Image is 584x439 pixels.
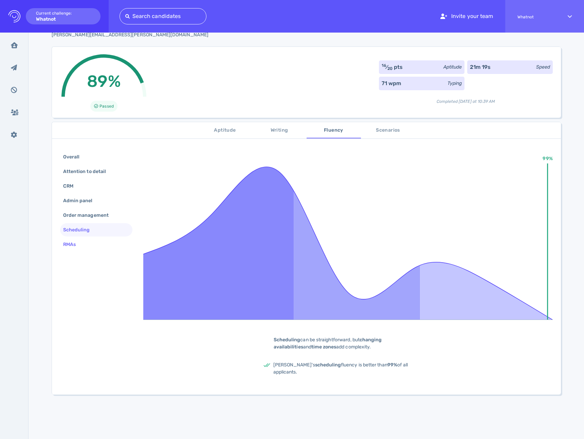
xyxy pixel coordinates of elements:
span: Aptitude [202,126,248,135]
div: Speed [536,63,550,71]
b: Scheduling [274,337,300,343]
span: Fluency [311,126,357,135]
div: ⁄ pts [382,63,403,71]
div: Completed [DATE] at 10:39 AM [379,93,553,104]
sub: 20 [387,66,393,71]
div: 71 wpm [382,79,401,88]
div: Typing [448,80,462,87]
div: Overall [62,152,88,162]
div: 21m 19s [470,63,491,71]
div: Aptitude [443,63,462,71]
div: RMAs [62,240,84,249]
div: Admin panel [62,196,101,206]
div: can be straightforward, but and add complexity. [263,336,433,350]
b: time zones [311,344,336,350]
span: Scenarios [365,126,411,135]
b: 99% [387,362,397,368]
sup: 16 [382,63,386,68]
span: Writing [256,126,303,135]
span: Passed [99,102,113,110]
span: 89% [87,72,121,91]
text: 99% [543,156,552,161]
div: Click to copy the email address [52,31,208,38]
b: scheduling [315,362,341,368]
div: Order management [62,210,117,220]
div: CRM [62,181,81,191]
div: Scheduling [62,225,98,235]
span: [PERSON_NAME]'s fluency is better than of all applicants. [273,362,408,375]
div: Attention to detail [62,167,114,176]
span: Whatnot [517,15,555,19]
